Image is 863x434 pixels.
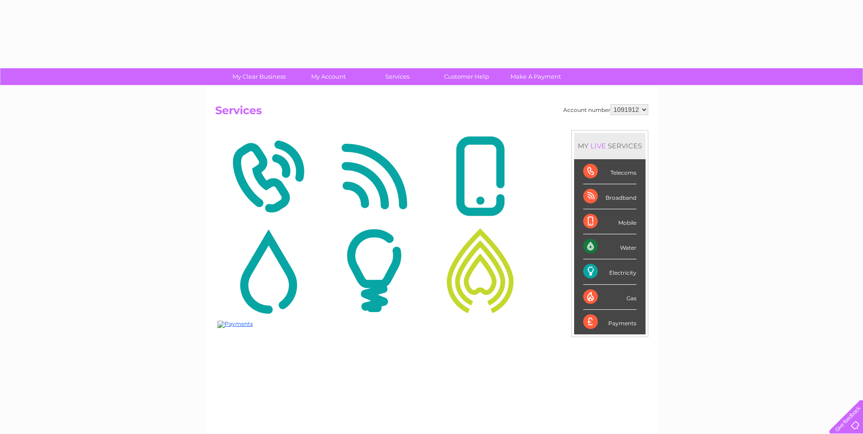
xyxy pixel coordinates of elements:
h2: Services [215,104,648,121]
div: Account number [563,104,648,115]
div: Mobile [583,209,636,234]
a: Customer Help [429,68,504,85]
a: Make A Payment [498,68,573,85]
div: Water [583,234,636,259]
div: Payments [583,310,636,334]
img: Payments [217,321,253,328]
div: LIVE [589,141,608,150]
div: Telecoms [583,159,636,184]
div: MY SERVICES [574,133,646,159]
img: Gas [429,227,531,315]
div: Gas [583,285,636,310]
div: Electricity [583,259,636,284]
a: My Account [291,68,366,85]
img: Telecoms [217,132,319,221]
img: Water [217,227,319,315]
a: My Clear Business [222,68,297,85]
img: Broadband [323,132,425,221]
a: Services [360,68,435,85]
img: Electricity [323,227,425,315]
div: Broadband [583,184,636,209]
img: Mobile [429,132,531,221]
